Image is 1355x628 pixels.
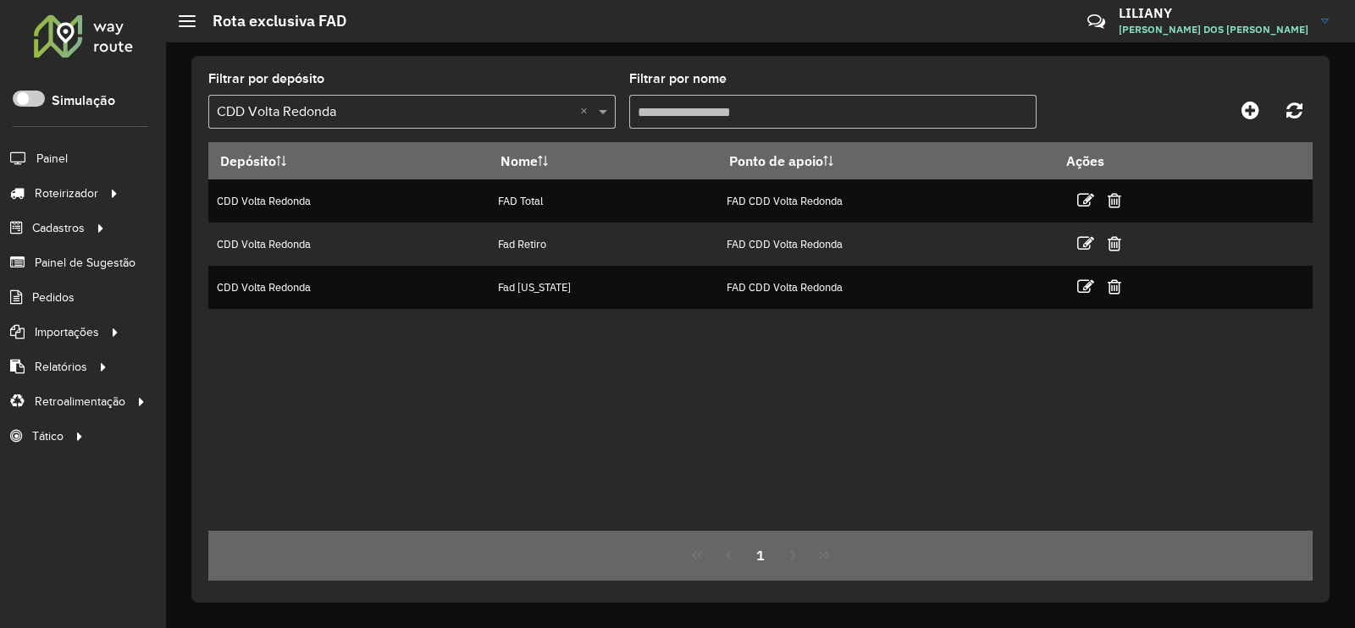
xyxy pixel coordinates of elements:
a: Editar [1077,189,1094,212]
td: FAD CDD Volta Redonda [717,266,1054,309]
span: Retroalimentação [35,393,125,410]
td: CDD Volta Redonda [208,223,489,266]
th: Nome [489,143,718,179]
a: Excluir [1108,232,1121,255]
a: Editar [1077,232,1094,255]
td: Fad [US_STATE] [489,266,718,309]
h2: Rota exclusiva FAD [196,12,346,30]
th: Ações [1055,143,1157,179]
th: Ponto de apoio [717,143,1054,179]
td: Fad Retiro [489,223,718,266]
span: Painel [36,150,68,168]
span: Importações [35,323,99,341]
span: Cadastros [32,219,85,237]
span: Relatórios [35,358,87,376]
th: Depósito [208,143,489,179]
span: Roteirizador [35,185,98,202]
label: Filtrar por nome [629,69,727,89]
td: CDD Volta Redonda [208,179,489,223]
a: Contato Rápido [1078,3,1114,40]
label: Simulação [52,91,115,111]
td: FAD CDD Volta Redonda [717,179,1054,223]
button: 1 [744,539,777,571]
td: CDD Volta Redonda [208,266,489,309]
span: Painel de Sugestão [35,254,135,272]
span: Tático [32,427,64,445]
label: Filtrar por depósito [208,69,324,89]
td: FAD CDD Volta Redonda [717,223,1054,266]
a: Excluir [1108,189,1121,212]
h3: LILIANY [1119,5,1308,21]
span: Clear all [580,102,595,122]
td: FAD Total [489,179,718,223]
span: [PERSON_NAME] DOS [PERSON_NAME] [1119,22,1308,37]
a: Editar [1077,275,1094,298]
span: Pedidos [32,289,75,306]
a: Excluir [1108,275,1121,298]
